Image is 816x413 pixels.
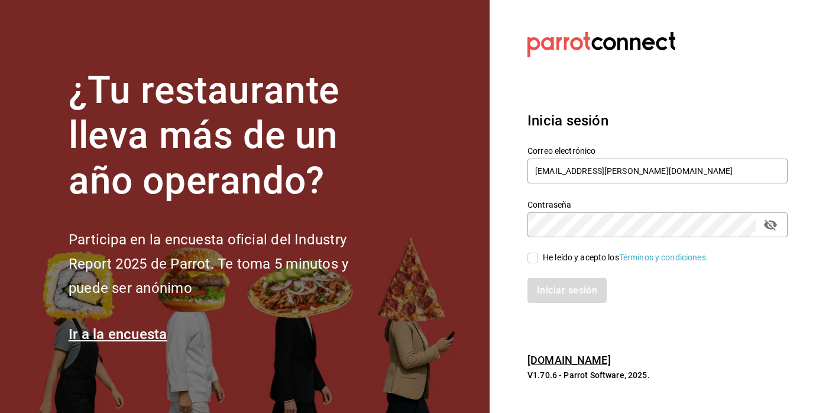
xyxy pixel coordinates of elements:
[619,253,708,262] a: Términos y condiciones.
[69,228,388,300] h2: Participa en la encuesta oficial del Industry Report 2025 de Parrot. Te toma 5 minutos y puede se...
[760,215,781,235] button: passwordField
[527,110,788,131] h3: Inicia sesión
[527,369,788,381] p: V1.70.6 - Parrot Software, 2025.
[527,354,611,366] a: [DOMAIN_NAME]
[69,68,388,204] h1: ¿Tu restaurante lleva más de un año operando?
[69,326,167,343] a: Ir a la encuesta
[543,251,708,264] div: He leído y acepto los
[527,146,788,154] label: Correo electrónico
[527,200,788,208] label: Contraseña
[527,159,788,183] input: Ingresa tu correo electrónico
